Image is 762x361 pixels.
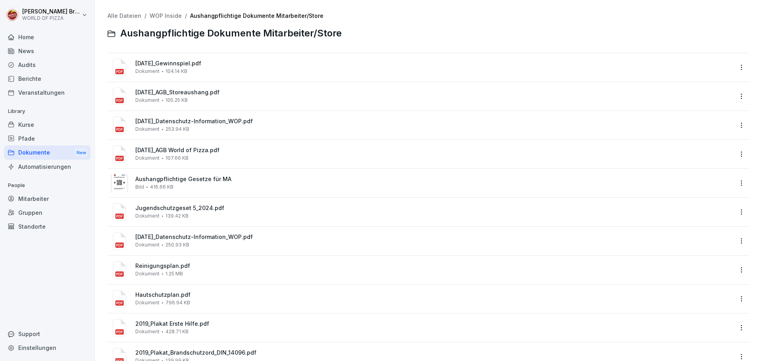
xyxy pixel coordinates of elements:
a: DokumenteNew [4,145,90,160]
p: WORLD OF PIZZA [22,15,80,21]
div: Support [4,327,90,341]
span: Bild [135,184,144,190]
span: Dokument [135,126,160,132]
span: 1.25 MB [165,271,183,277]
span: Dokument [135,97,160,103]
span: Dokument [135,242,160,248]
a: WOP Inside [150,12,182,19]
span: Aushangpflichtige Dokumente Mitarbeiter/Store [120,28,342,39]
span: [DATE]_AGB_Storeaushang.pdf [135,89,733,96]
a: News [4,44,90,58]
span: 104.14 KB [165,69,187,74]
span: Aushangpflichtige Gesetze für MA [135,176,733,183]
span: [DATE]_Datenschutz-Information_WOP.pdf [135,234,733,241]
a: Berichte [4,72,90,86]
span: Dokument [135,155,160,161]
a: Audits [4,58,90,72]
a: Gruppen [4,206,90,220]
a: Automatisierungen [4,160,90,174]
div: Dokumente [4,145,90,160]
a: Einstellungen [4,341,90,355]
span: 139.42 KB [165,213,189,219]
span: 105.25 KB [165,97,188,103]
span: Reinigungsplan.pdf [135,263,733,269]
span: 253.94 KB [165,126,189,132]
span: 416.66 KB [150,184,173,190]
span: Dokument [135,329,160,334]
img: image thumbnail [113,174,126,193]
a: Veranstaltungen [4,86,90,99]
p: [PERSON_NAME] Brandes [22,8,80,15]
span: / [185,13,187,19]
a: Aushangpflichtige Dokumente Mitarbeiter/Store [190,12,323,19]
a: Mitarbeiter [4,192,90,206]
span: 250.93 KB [165,242,189,248]
span: [DATE]_AGB World of Pizza.pdf [135,147,733,154]
span: 2019_Plakat Erste Hilfe.pdf [135,321,733,327]
span: 107.66 KB [165,155,189,161]
p: Library [4,105,90,118]
span: 428.71 KB [165,329,189,334]
span: Dokument [135,213,160,219]
a: Pfade [4,132,90,145]
span: Jugendschutzgeset 5_2024.pdf [135,205,733,212]
a: Kurse [4,118,90,132]
a: Alle Dateien [108,12,141,19]
span: 796.94 KB [165,300,190,306]
span: Hautschutzplan.pdf [135,292,733,298]
a: Home [4,30,90,44]
span: [DATE]_Gewinnspiel.pdf [135,60,733,67]
span: Dokument [135,300,160,306]
span: Dokument [135,69,160,74]
p: People [4,179,90,192]
span: 2019_Plakat_Brandschutzord_DIN_14096.pdf [135,350,733,356]
a: Standorte [4,220,90,233]
span: [DATE]_Datenschutz-Information_WOP.pdf [135,118,733,125]
div: New [75,148,88,157]
span: / [144,13,146,19]
span: Dokument [135,271,160,277]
